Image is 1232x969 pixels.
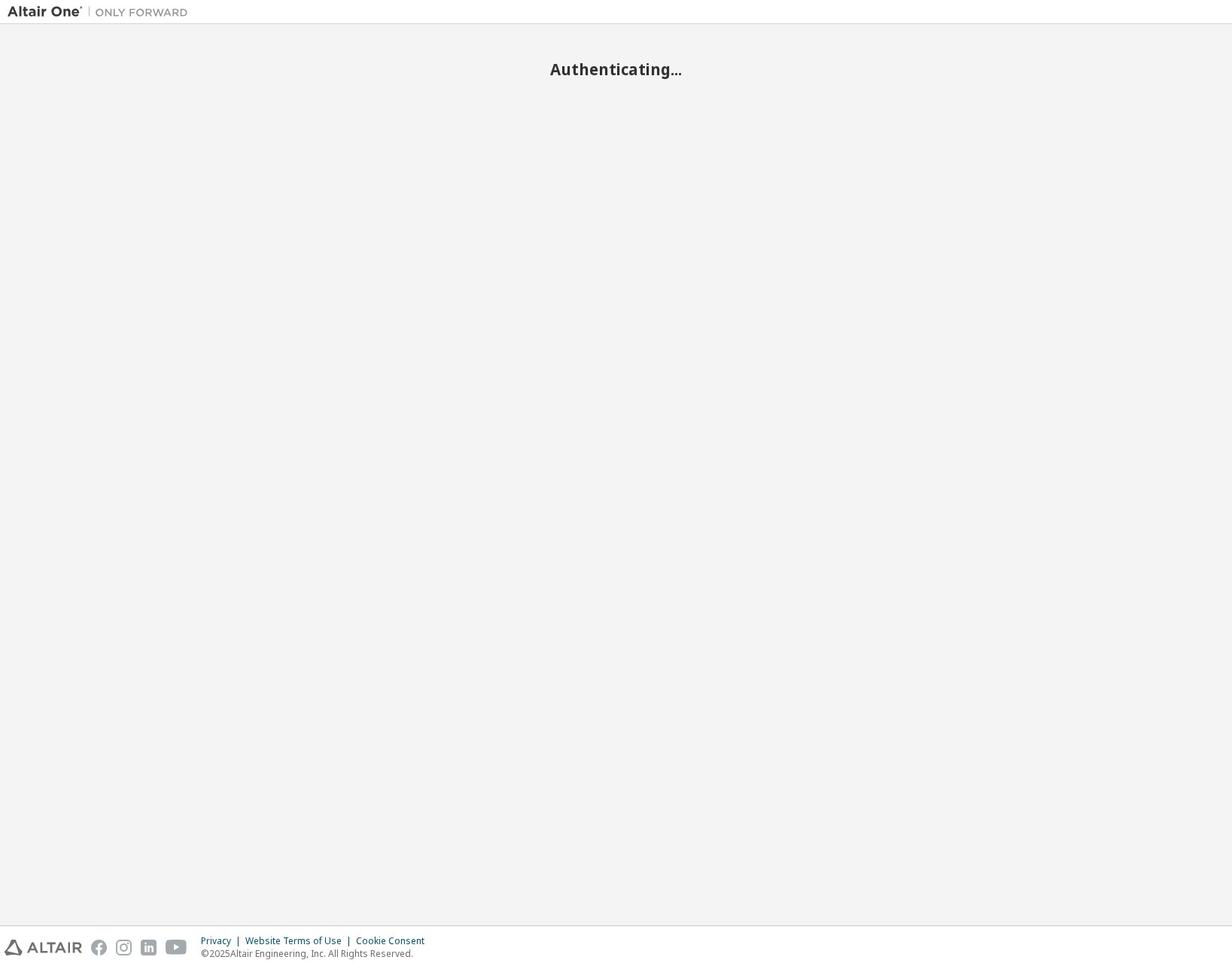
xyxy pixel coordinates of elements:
img: altair_logo.svg [5,940,82,955]
img: Altair One [8,5,196,20]
img: facebook.svg [91,940,107,955]
div: Privacy [201,935,245,947]
img: instagram.svg [116,940,132,955]
img: linkedin.svg [141,940,157,955]
img: youtube.svg [166,940,187,955]
p: © 2025 Altair Engineering, Inc. All Rights Reserved. [201,947,433,960]
div: Website Terms of Use [245,935,356,947]
h2: Authenticating... [8,59,1224,79]
div: Cookie Consent [356,935,433,947]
